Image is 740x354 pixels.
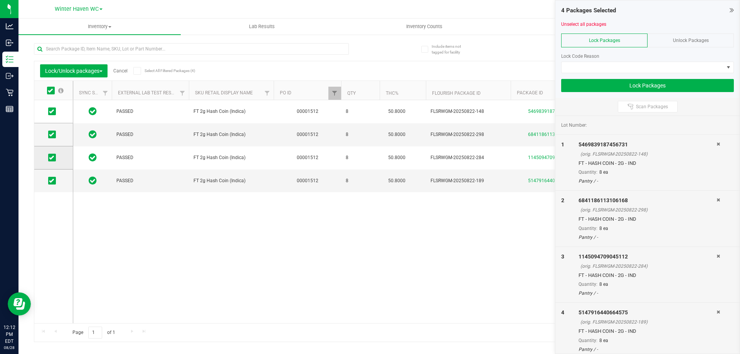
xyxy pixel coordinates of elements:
a: 00001512 [297,109,318,114]
a: Flourish Package ID [432,91,481,96]
span: Quantity: [579,169,597,175]
div: FT - HASH COIN - 2G - IND [579,272,716,279]
span: 50.8000 [384,106,409,117]
button: Lock/Unlock packages [40,64,108,77]
span: FT 2g Hash Coin (Indica) [193,108,269,115]
span: FT 2g Hash Coin (Indica) [193,154,269,161]
a: 6841186113106168 [528,132,571,137]
a: 00001512 [297,132,318,137]
a: Inventory Counts [343,18,505,35]
span: 8 [346,154,375,161]
span: 8 ea [599,169,608,175]
span: In Sync [89,106,97,117]
span: 8 ea [599,226,608,231]
div: (orig. FLSRWGM-20250822-189) [580,319,716,325]
div: 5147916440664575 [579,309,716,317]
span: Quantity: [579,338,597,343]
span: 8 [346,177,375,185]
inline-svg: Retail [6,89,13,96]
span: Lock/Unlock packages [45,68,103,74]
span: Scan Packages [636,104,668,110]
div: Pantry / - [579,346,716,353]
span: In Sync [89,129,97,140]
div: (orig. FLSRWGM-20250822-284) [580,263,716,270]
a: 00001512 [297,178,318,183]
span: In Sync [89,152,97,163]
span: Quantity: [579,226,597,231]
span: Quantity: [579,282,597,287]
span: 8 ea [599,282,608,287]
div: FT - HASH COIN - 2G - IND [579,327,716,335]
span: Lock Code Reason [561,54,599,59]
a: Package ID [517,90,543,96]
div: 5469839187456731 [579,141,716,149]
span: 3 [561,253,564,260]
a: 00001512 [297,155,318,160]
span: FLSRWGM-20250822-148 [431,108,506,115]
span: FT 2g Hash Coin (Indica) [193,131,269,138]
inline-svg: Inventory [6,55,13,63]
a: Unselect all packages [561,22,606,27]
input: Search Package ID, Item Name, SKU, Lot or Part Number... [34,43,349,55]
inline-svg: Analytics [6,22,13,30]
span: 2 [561,197,564,203]
span: 50.8000 [384,152,409,163]
span: FT 2g Hash Coin (Indica) [193,177,269,185]
span: Include items not tagged for facility [432,44,470,55]
div: (orig. FLSRWGM-20250822-148) [580,151,716,158]
span: Inventory [18,23,181,30]
a: 1145094709045112 [528,155,571,160]
span: PASSED [116,177,184,185]
span: 4 [561,309,564,315]
span: 1 [561,141,564,148]
a: Filter [261,87,274,100]
a: PO ID [280,90,291,96]
input: 1 [88,327,102,339]
div: Pantry / - [579,290,716,297]
p: 08/28 [3,345,15,351]
div: 6841186113106168 [579,196,716,205]
div: 1145094709045112 [579,253,716,261]
span: PASSED [116,131,184,138]
span: Inventory Counts [396,23,453,30]
a: 5147916440664575 [528,178,571,183]
a: Filter [176,87,189,100]
a: Filter [99,87,112,100]
div: (orig. FLSRWGM-20250822-298) [580,206,716,213]
span: 50.8000 [384,129,409,140]
button: Lock Packages [561,79,734,92]
a: THC% [386,91,399,96]
span: FLSRWGM-20250822-189 [431,177,506,185]
a: 5469839187456731 [528,109,571,114]
span: Lab Results [239,23,285,30]
span: 8 [346,108,375,115]
iframe: Resource center [8,292,31,315]
span: Page of 1 [66,327,121,339]
a: Cancel [113,68,128,74]
a: Qty [347,91,356,96]
span: Lock Packages [589,38,620,43]
span: Lot Number: [561,122,587,129]
span: 50.8000 [384,175,409,186]
span: 8 [346,131,375,138]
div: FT - HASH COIN - 2G - IND [579,159,716,167]
span: Select All Filtered Packages (4) [145,69,183,73]
a: Filter [328,87,341,100]
span: Select all records on this page [58,88,64,93]
span: Unlock Packages [673,38,709,43]
a: External Lab Test Result [118,90,178,96]
span: Winter Haven WC [55,6,99,12]
a: Sync Status [79,90,109,96]
span: FLSRWGM-20250822-298 [431,131,506,138]
div: Pantry / - [579,234,716,241]
a: Sku Retail Display Name [195,90,253,96]
p: 12:12 PM EDT [3,324,15,345]
span: 8 ea [599,338,608,343]
a: Lab Results [181,18,343,35]
span: In Sync [89,175,97,186]
inline-svg: Reports [6,105,13,113]
span: PASSED [116,108,184,115]
a: Inventory [18,18,181,35]
span: FLSRWGM-20250822-284 [431,154,506,161]
button: Scan Packages [618,101,678,112]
